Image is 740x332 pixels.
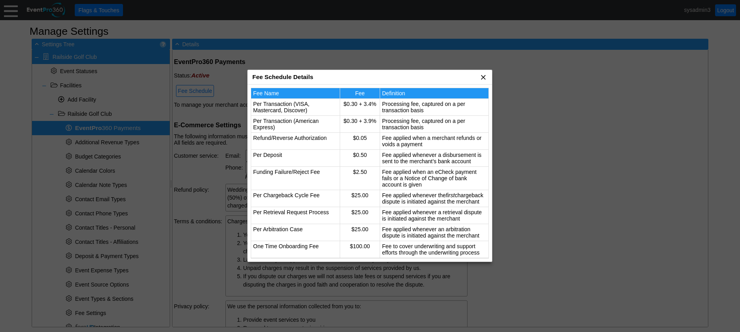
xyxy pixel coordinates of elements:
[251,241,340,258] div: One Time Onboarding Fee
[446,192,455,198] i: first
[251,224,340,241] div: Per Arbitration Case
[340,99,380,116] div: $0.30 + 3.4%
[380,88,488,99] div: Definition
[340,133,380,150] div: $0.05
[380,241,488,258] div: Fee to cover underwriting and support efforts through the underwriting process
[251,99,340,116] div: Per Transaction (VISA, Mastercard, Discover)
[340,241,380,258] div: $100.00
[251,150,340,167] div: Per Deposit
[251,190,340,207] div: Per Chargeback Cycle Fee
[340,224,380,241] div: $25.00
[380,116,488,133] div: Processing fee, captured on a per transaction basis
[251,167,340,190] div: Funding Failure/Reject Fee
[340,207,380,224] div: $25.00
[380,207,488,224] div: Fee applied whenever a retrieval dispute is initiated against the merchant
[380,190,488,207] div: Fee applied whenever the chargeback dispute is initiated against the merchant
[251,207,340,224] div: Per Retrieval Request Process
[340,116,380,133] div: $0.30 + 3.9%
[340,150,380,167] div: $0.50
[252,74,313,80] span: Fee Schedule Details
[380,133,488,150] div: Fee applied when a merchant refunds or voids a payment
[380,167,488,190] div: Fee applied when an eCheck payment fails or a Notice of Change of bank account is given
[380,150,488,167] div: Fee applied whenever a disbursement is sent to the merchant’s bank account
[251,116,340,133] div: Per Transaction (American Express)
[340,167,380,190] div: $2.50
[251,133,340,150] div: Refund/Reverse Authorization
[340,88,380,99] div: Fee
[251,88,340,99] div: Fee Name
[380,224,488,241] div: Fee applied whenever an arbitration dispute is initiated against the merchant
[340,190,380,207] div: $25.00
[380,99,488,116] div: Processing fee, captured on a per transaction basis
